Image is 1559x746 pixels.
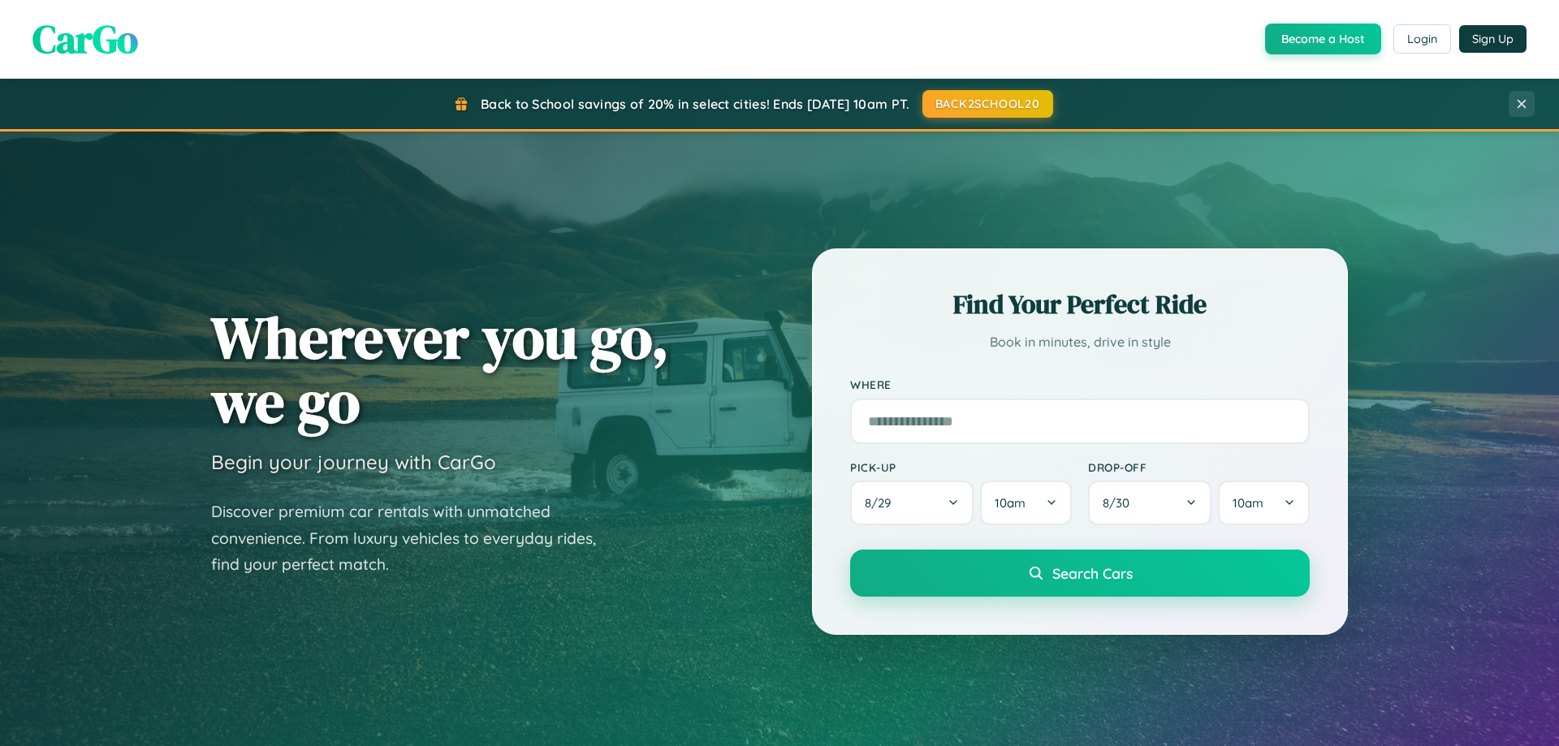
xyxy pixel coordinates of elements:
button: Search Cars [850,550,1310,597]
button: 8/30 [1088,481,1211,525]
h2: Find Your Perfect Ride [850,287,1310,322]
span: 8 / 30 [1103,495,1138,511]
span: CarGo [32,12,138,66]
span: Search Cars [1052,564,1133,582]
span: 10am [995,495,1026,511]
button: Login [1393,24,1451,54]
button: 8/29 [850,481,974,525]
h1: Wherever you go, we go [211,305,669,433]
button: Sign Up [1459,25,1527,53]
h3: Begin your journey with CarGo [211,450,496,474]
span: Back to School savings of 20% in select cities! Ends [DATE] 10am PT. [481,96,909,112]
button: BACK2SCHOOL20 [922,90,1053,118]
p: Book in minutes, drive in style [850,330,1310,354]
p: Discover premium car rentals with unmatched convenience. From luxury vehicles to everyday rides, ... [211,498,617,578]
button: 10am [1218,481,1310,525]
label: Drop-off [1088,460,1310,474]
button: Become a Host [1265,24,1381,54]
label: Pick-up [850,460,1072,474]
span: 10am [1233,495,1263,511]
label: Where [850,378,1310,392]
button: 10am [980,481,1072,525]
span: 8 / 29 [865,495,899,511]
